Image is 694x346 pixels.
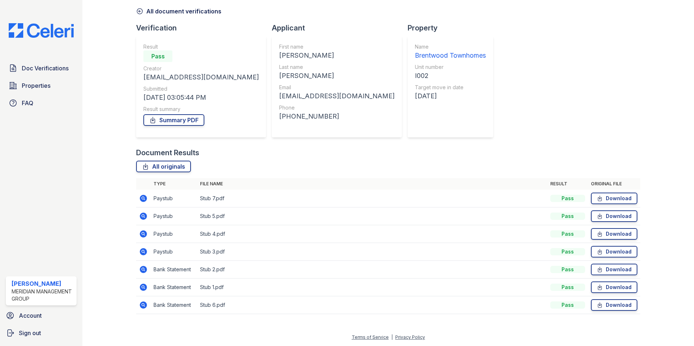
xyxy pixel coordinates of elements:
div: Creator [143,65,259,72]
span: Doc Verifications [22,64,69,73]
th: File name [197,178,547,190]
a: Privacy Policy [395,334,425,340]
a: Summary PDF [143,114,204,126]
div: Pass [550,213,585,220]
td: Paystub [151,225,197,243]
img: CE_Logo_Blue-a8612792a0a2168367f1c8372b55b34899dd931a85d93a1a3d3e32e68fde9ad4.png [3,23,79,38]
th: Type [151,178,197,190]
div: Applicant [272,23,408,33]
div: Pass [550,284,585,291]
div: Meridian Management Group [12,288,74,302]
a: Doc Verifications [6,61,77,75]
a: Download [591,281,637,293]
td: Stub 6.pdf [197,296,547,314]
div: Pass [143,50,172,62]
div: Name [415,43,486,50]
span: Properties [22,81,50,90]
td: Stub 7.pdf [197,190,547,207]
a: Name Brentwood Townhomes [415,43,486,61]
div: First name [279,43,395,50]
a: Download [591,210,637,222]
td: Stub 1.pdf [197,279,547,296]
a: Properties [6,78,77,93]
td: Paystub [151,190,197,207]
div: [EMAIL_ADDRESS][DOMAIN_NAME] [143,72,259,82]
div: Submitted [143,85,259,92]
td: Stub 5.pdf [197,207,547,225]
span: FAQ [22,99,33,107]
div: Phone [279,104,395,111]
th: Original file [588,178,640,190]
th: Result [547,178,588,190]
span: Account [19,311,42,320]
td: Bank Statement [151,279,197,296]
a: Terms of Service [352,334,389,340]
td: Bank Statement [151,296,197,314]
div: [DATE] [415,91,486,101]
div: Pass [550,301,585,309]
div: Last name [279,63,395,71]
div: Pass [550,195,585,202]
td: Stub 3.pdf [197,243,547,261]
div: Pass [550,266,585,273]
div: | [391,334,393,340]
td: Stub 2.pdf [197,261,547,279]
td: Paystub [151,243,197,261]
a: Account [3,308,79,323]
span: Sign out [19,329,41,337]
div: Result [143,43,259,50]
a: All originals [136,161,191,172]
div: [PERSON_NAME] [279,71,395,81]
a: Download [591,193,637,204]
div: Brentwood Townhomes [415,50,486,61]
div: Result summary [143,106,259,113]
div: Pass [550,248,585,255]
div: Document Results [136,148,199,158]
div: Target move in date [415,84,486,91]
a: All document verifications [136,7,221,16]
div: Property [408,23,499,33]
a: Download [591,299,637,311]
div: Unit number [415,63,486,71]
div: [PERSON_NAME] [12,279,74,288]
td: Bank Statement [151,261,197,279]
a: Download [591,246,637,258]
div: I002 [415,71,486,81]
div: [EMAIL_ADDRESS][DOMAIN_NAME] [279,91,395,101]
td: Paystub [151,207,197,225]
div: [PERSON_NAME] [279,50,395,61]
div: Verification [136,23,272,33]
a: FAQ [6,96,77,110]
div: Pass [550,230,585,238]
a: Sign out [3,326,79,340]
td: Stub 4.pdf [197,225,547,243]
a: Download [591,228,637,240]
div: [DATE] 03:05:44 PM [143,92,259,103]
div: [PHONE_NUMBER] [279,111,395,121]
a: Download [591,264,637,275]
div: Email [279,84,395,91]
